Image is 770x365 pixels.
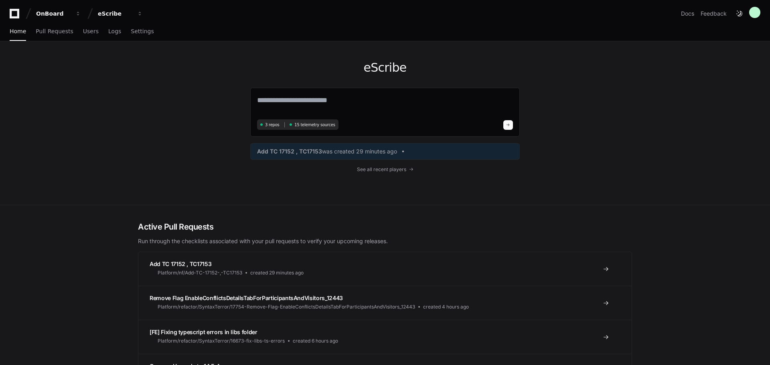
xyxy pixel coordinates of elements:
span: Settings [131,29,154,34]
a: [FE] Fixing typescript errors in libs folderPlatform/refactor/SyntaxTerror/16673-fix-libs-ts-erro... [138,320,632,354]
a: Remove Flag EnableConflictsDetailsTabForParticipantsAndVisitors_12443Platform/refactor/SyntaxTerr... [138,286,632,320]
span: Platform/refactor/SyntaxTerror/17754-Remove-Flag-EnableConflictsDetailsTabForParticipantsAndVisit... [158,304,415,310]
span: Platform/refactor/SyntaxTerror/16673-fix-libs-ts-errors [158,338,285,344]
span: Add TC 17152 , TC17153 [257,147,322,155]
a: Pull Requests [36,22,73,41]
span: See all recent players [357,166,406,173]
span: Logs [108,29,121,34]
span: Users [83,29,99,34]
span: Add TC 17152 , TC17153 [150,260,211,267]
span: created 6 hours ago [293,338,338,344]
a: Docs [681,10,694,18]
span: 3 repos [265,122,280,128]
h1: eScribe [250,60,520,75]
a: Settings [131,22,154,41]
span: [FE] Fixing typescript errors in libs folder [150,329,257,335]
a: See all recent players [250,166,520,173]
span: created 4 hours ago [423,304,469,310]
span: 15 telemetry sources [294,122,335,128]
button: eScribe [95,6,146,21]
a: Users [83,22,99,41]
a: Add TC 17152 , TC17153Platform/nf/Add-TC-17152-,-TC17153created 29 minutes ago [138,252,632,286]
div: eScribe [98,10,132,18]
button: OnBoard [33,6,84,21]
span: Home [10,29,26,34]
span: Pull Requests [36,29,73,34]
span: Platform/nf/Add-TC-17152-,-TC17153 [158,270,242,276]
span: Remove Flag EnableConflictsDetailsTabForParticipantsAndVisitors_12443 [150,294,343,301]
a: Logs [108,22,121,41]
h2: Active Pull Requests [138,221,632,232]
p: Run through the checklists associated with your pull requests to verify your upcoming releases. [138,237,632,245]
span: was created 29 minutes ago [322,147,397,155]
span: created 29 minutes ago [250,270,304,276]
a: Add TC 17152 , TC17153was created 29 minutes ago [257,147,513,155]
button: Feedback [701,10,727,18]
a: Home [10,22,26,41]
div: OnBoard [36,10,71,18]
